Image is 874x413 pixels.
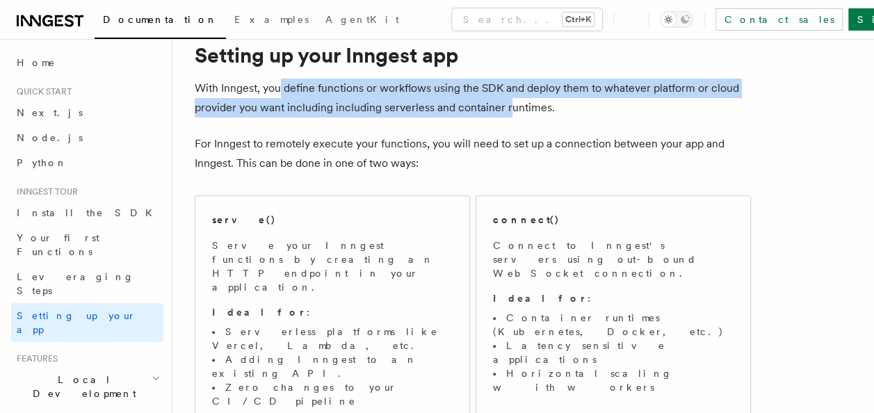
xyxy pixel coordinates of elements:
li: Horizontal scaling with workers [493,366,734,394]
button: Toggle dark mode [660,11,693,28]
a: Examples [226,4,317,38]
span: Python [17,157,67,168]
a: Install the SDK [11,200,163,225]
a: Documentation [95,4,226,39]
p: : [493,291,734,305]
span: Quick start [11,86,72,97]
a: AgentKit [317,4,407,38]
li: Serverless platforms like Vercel, Lambda, etc. [212,325,453,353]
span: Examples [234,14,309,25]
span: Documentation [103,14,218,25]
strong: Ideal for [212,307,307,318]
p: Connect to Inngest's servers using out-bound WebSocket connection. [493,238,734,280]
span: AgentKit [325,14,399,25]
a: Node.js [11,125,163,150]
span: Your first Functions [17,232,99,257]
a: Home [11,50,163,75]
h2: serve() [212,213,276,227]
li: Container runtimes (Kubernetes, Docker, etc.) [493,311,734,339]
li: Adding Inngest to an existing API. [212,353,453,380]
span: Setting up your app [17,310,136,335]
a: Leveraging Steps [11,264,163,303]
span: Home [17,56,56,70]
span: Features [11,353,58,364]
p: : [212,305,453,319]
span: Inngest tour [11,186,78,197]
a: Contact sales [715,8,843,31]
span: Node.js [17,132,83,143]
span: Next.js [17,107,83,118]
li: Latency sensitive applications [493,339,734,366]
h2: connect() [493,213,560,227]
span: Local Development [11,373,152,400]
p: With Inngest, you define functions or workflows using the SDK and deploy them to whatever platfor... [195,79,751,118]
span: Install the SDK [17,207,161,218]
a: Your first Functions [11,225,163,264]
li: Zero changes to your CI/CD pipeline [212,380,453,408]
strong: Ideal for [493,293,588,304]
button: Search...Ctrl+K [452,8,602,31]
button: Local Development [11,367,163,406]
a: Setting up your app [11,303,163,342]
h1: Setting up your Inngest app [195,42,751,67]
a: Next.js [11,100,163,125]
span: Leveraging Steps [17,271,134,296]
p: For Inngest to remotely execute your functions, you will need to set up a connection between your... [195,134,751,173]
p: Serve your Inngest functions by creating an HTTP endpoint in your application. [212,238,453,294]
kbd: Ctrl+K [563,13,594,26]
a: Python [11,150,163,175]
